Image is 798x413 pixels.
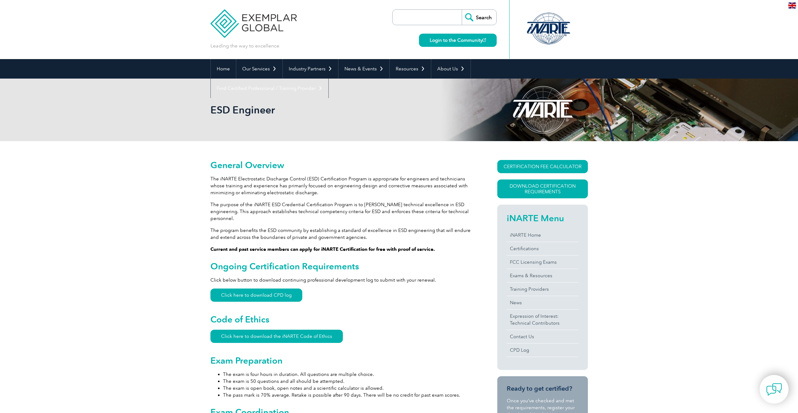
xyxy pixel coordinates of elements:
[210,277,475,284] p: Click below button to download continuing professional development log to submit with your renewal.
[223,378,475,385] li: The exam is 50 questions and all should be attempted.
[507,310,578,330] a: Expression of Interest:Technical Contributors
[338,59,389,79] a: News & Events
[210,160,475,170] h2: General Overview
[210,330,343,343] a: Click here to download the iNARTE Code of Ethics
[210,314,475,324] h2: Code of Ethics
[497,160,588,173] a: CERTIFICATION FEE CALCULATOR
[462,10,496,25] input: Search
[210,42,279,49] p: Leading the way to excellence
[507,229,578,242] a: iNARTE Home
[210,289,302,302] a: Click here to download CPD log
[210,104,452,116] h1: ESD Engineer
[507,385,578,393] h3: Ready to get certified?
[507,344,578,357] a: CPD Log
[507,242,578,255] a: Certifications
[223,371,475,378] li: The exam is four hours in duration. All questions are multiple choice.
[419,34,497,47] a: Login to the Community
[507,296,578,309] a: News
[210,261,475,271] h2: Ongoing Certification Requirements
[210,227,475,241] p: The program benefits the ESD community by establishing a standard of excellence in ESD engineerin...
[210,175,475,196] p: The iNARTE Electrostatic Discharge Control (ESD) Certification Program is appropriate for enginee...
[788,3,796,8] img: en
[431,59,471,79] a: About Us
[507,330,578,343] a: Contact Us
[766,382,782,397] img: contact-chat.png
[507,269,578,282] a: Exams & Resources
[507,283,578,296] a: Training Providers
[223,385,475,392] li: The exam is open book, open notes and a scientific calculator is allowed.
[223,392,475,399] li: The pass mark is 70% average. Retake is possible after 90 days. There will be no credit for past ...
[210,201,475,222] p: The purpose of the iNARTE ESD Credential Certification Program is to [PERSON_NAME] technical exce...
[507,256,578,269] a: FCC Licensing Exams
[210,246,435,252] strong: Current and past service members can apply for iNARTE Certification for free with proof of service.
[507,213,578,223] h2: iNARTE Menu
[211,79,328,98] a: Find Certified Professional / Training Provider
[483,38,486,42] img: open_square.png
[210,355,475,366] h2: Exam Preparation
[211,59,236,79] a: Home
[283,59,338,79] a: Industry Partners
[236,59,282,79] a: Our Services
[497,179,588,198] a: Download Certification Requirements
[390,59,431,79] a: Resources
